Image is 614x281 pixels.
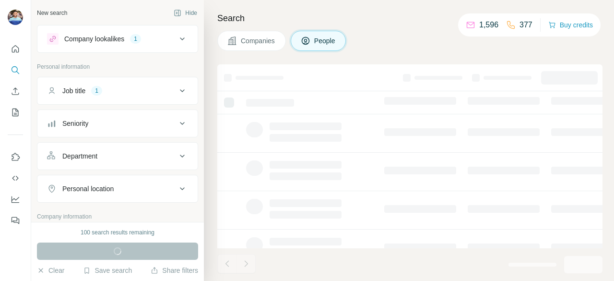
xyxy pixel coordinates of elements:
button: Dashboard [8,191,23,208]
p: 1,596 [479,19,498,31]
button: Hide [167,6,204,20]
button: My lists [8,104,23,121]
button: Job title1 [37,79,198,102]
button: Use Surfe API [8,170,23,187]
button: Enrich CSV [8,83,23,100]
div: 1 [91,86,102,95]
button: Share filters [151,266,198,275]
button: Personal location [37,177,198,200]
img: Avatar [8,10,23,25]
p: Personal information [37,62,198,71]
span: Companies [241,36,276,46]
div: 1 [130,35,141,43]
div: Personal location [62,184,114,194]
div: 100 search results remaining [81,228,154,237]
button: Buy credits [548,18,593,32]
div: Seniority [62,119,88,128]
div: New search [37,9,67,17]
p: 377 [520,19,532,31]
button: Quick start [8,40,23,58]
button: Feedback [8,212,23,229]
button: Seniority [37,112,198,135]
button: Company lookalikes1 [37,27,198,50]
div: Job title [62,86,85,96]
button: Use Surfe on LinkedIn [8,148,23,166]
button: Clear [37,266,64,275]
button: Search [8,61,23,79]
div: Company lookalikes [64,34,124,44]
span: People [314,36,336,46]
button: Department [37,145,198,168]
button: Save search [83,266,132,275]
div: Department [62,151,97,161]
h4: Search [217,12,602,25]
p: Company information [37,212,198,221]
